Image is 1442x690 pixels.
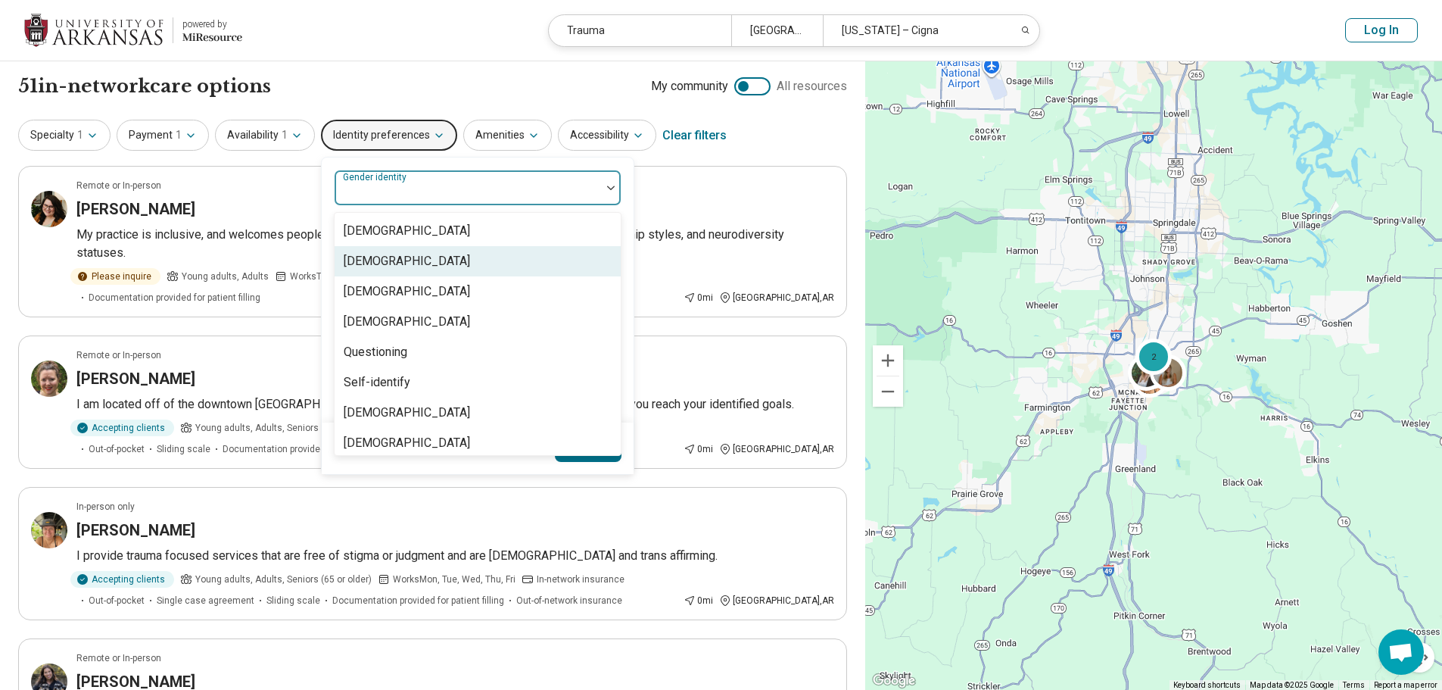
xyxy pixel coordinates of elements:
[873,376,903,407] button: Zoom out
[332,594,504,607] span: Documentation provided for patient filling
[76,520,195,541] h3: [PERSON_NAME]
[117,120,209,151] button: Payment1
[76,348,161,362] p: Remote or In-person
[70,571,174,588] div: Accepting clients
[344,222,470,240] div: [DEMOGRAPHIC_DATA]
[76,198,195,220] h3: [PERSON_NAME]
[1374,681,1437,689] a: Report a map error
[76,368,195,389] h3: [PERSON_NAME]
[684,594,713,607] div: 0 mi
[344,283,470,301] div: [DEMOGRAPHIC_DATA]
[537,573,624,586] span: In-network insurance
[182,270,269,283] span: Young adults, Adults
[157,594,254,607] span: Single case agreement
[24,12,242,48] a: University of Arkansaspowered by
[24,12,164,48] img: University of Arkansas
[76,651,161,665] p: Remote or In-person
[344,252,470,270] div: [DEMOGRAPHIC_DATA]
[344,313,470,331] div: [DEMOGRAPHIC_DATA]
[215,120,315,151] button: Availability1
[1345,18,1418,42] button: Log In
[89,442,145,456] span: Out-of-pocket
[76,179,161,192] p: Remote or In-person
[719,442,834,456] div: [GEOGRAPHIC_DATA] , AR
[549,15,732,46] div: Trauma
[195,573,372,586] span: Young adults, Adults, Seniors (65 or older)
[70,420,174,436] div: Accepting clients
[18,120,111,151] button: Specialty1
[290,270,347,283] span: Works Thu, Fri
[1343,681,1365,689] a: Terms (opens in new tab)
[182,17,242,31] div: powered by
[344,404,470,422] div: [DEMOGRAPHIC_DATA]
[684,291,713,304] div: 0 mi
[157,442,210,456] span: Sliding scale
[719,291,834,304] div: [GEOGRAPHIC_DATA] , AR
[266,594,320,607] span: Sliding scale
[70,268,160,285] div: Please inquire
[321,120,457,151] button: Identity preferences
[1135,339,1172,375] div: 2
[777,77,847,95] span: All resources
[1250,681,1334,689] span: Map data ©2025 Google
[89,291,260,304] span: Documentation provided for patient filling
[719,594,834,607] div: [GEOGRAPHIC_DATA] , AR
[823,15,1006,46] div: [US_STATE] – Cigna
[176,127,182,143] span: 1
[223,442,394,456] span: Documentation provided for patient filling
[282,127,288,143] span: 1
[77,127,83,143] span: 1
[76,500,135,514] p: In-person only
[393,573,515,586] span: Works Mon, Tue, Wed, Thu, Fri
[558,120,656,151] button: Accessibility
[516,594,622,607] span: Out-of-network insurance
[76,226,834,262] p: My practice is inclusive, and welcomes people from all genders, sexualities, races, body sizes, r...
[344,343,407,361] div: Questioning
[89,594,145,607] span: Out-of-pocket
[76,547,834,565] p: I provide trauma focused services that are free of stigma or judgment and are [DEMOGRAPHIC_DATA] ...
[76,395,834,414] p: I am located off of the downtown [GEOGRAPHIC_DATA]. I am an open and affirming clinician, here to...
[463,120,552,151] button: Amenities
[731,15,823,46] div: [GEOGRAPHIC_DATA], [GEOGRAPHIC_DATA]
[684,442,713,456] div: 0 mi
[651,77,728,95] span: My community
[873,345,903,376] button: Zoom in
[343,172,410,183] label: Gender identity
[662,117,727,154] div: Clear filters
[18,73,271,99] h1: 51 in-network care options
[344,434,470,452] div: [DEMOGRAPHIC_DATA]
[195,421,372,435] span: Young adults, Adults, Seniors (65 or older)
[1378,629,1424,675] div: Open chat
[344,373,410,392] div: Self-identify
